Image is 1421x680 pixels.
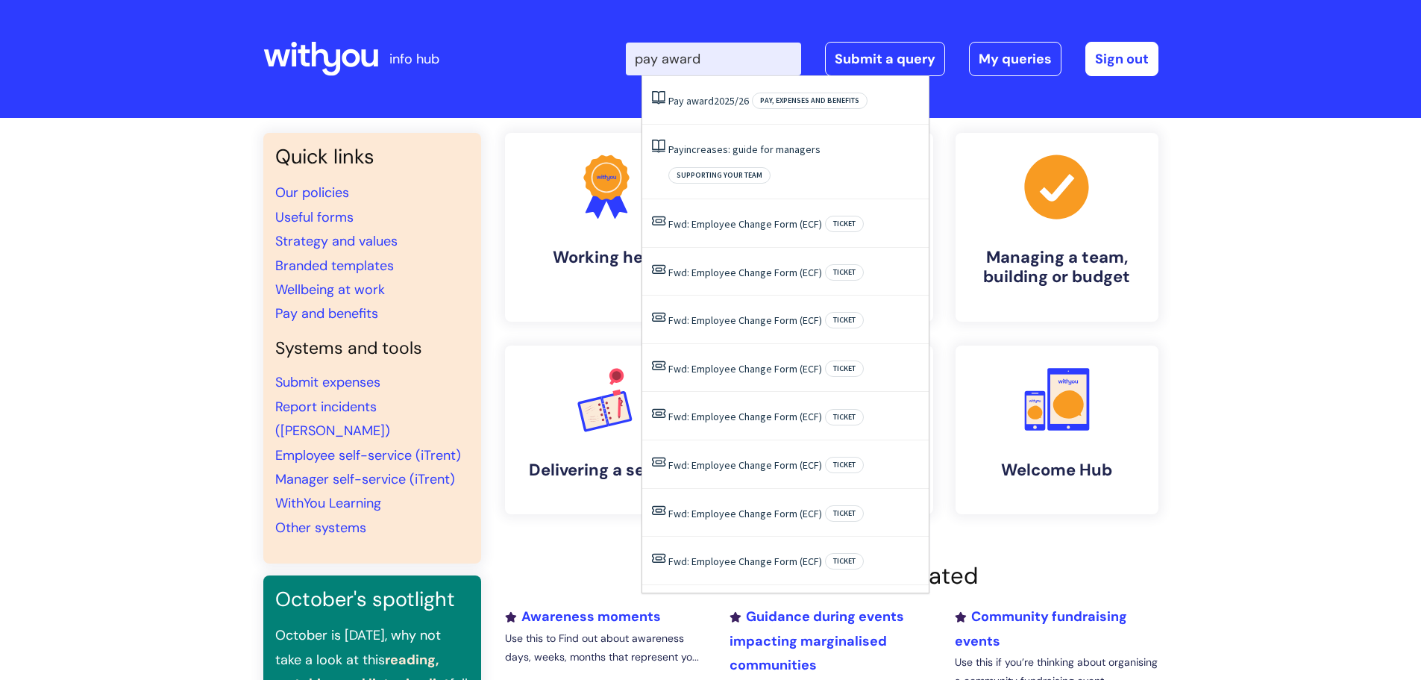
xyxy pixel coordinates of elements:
a: Fwd: Employee Change Form (ECF) [668,458,822,472]
span: award [686,94,714,107]
a: Welcome Hub [956,346,1158,514]
a: Fwd: Employee Change Form (ECF) [668,362,822,375]
div: | - [626,42,1158,76]
h4: Managing a team, building or budget [967,248,1146,287]
p: Use this to Find out about awareness days, weeks, months that represent yo... [505,629,708,667]
a: Pay and benefits [275,305,378,322]
a: Working here [505,133,708,322]
a: Wellbeing at work [275,281,385,299]
p: info hub [389,47,439,71]
h3: Quick links [275,145,469,169]
span: Ticket [825,553,864,570]
span: Supporting your team [668,167,771,184]
span: Ticket [825,312,864,328]
a: Fwd: Employee Change Form (ECF) [668,507,822,520]
a: Our policies [275,184,349,202]
span: Ticket [825,216,864,232]
a: Fwd: Employee Change Form (ECF) [668,266,822,279]
h4: Systems and tools [275,338,469,359]
h2: Recently added or updated [505,562,1158,590]
h4: Working here [517,248,696,267]
span: Ticket [825,361,864,377]
a: WithYou Learning [275,494,381,512]
a: Submit a query [825,42,945,76]
a: Community fundraising events [955,608,1127,649]
a: Manager self-service (iTrent) [275,470,455,488]
span: Ticket [825,264,864,281]
span: Pay [668,143,684,156]
a: Employee self-service (iTrent) [275,446,461,464]
a: Fwd: Employee Change Form (ECF) [668,314,822,327]
h3: October's spotlight [275,587,469,611]
input: Search [626,43,801,75]
span: Ticket [825,457,864,473]
a: Fwd: Employee Change Form (ECF) [668,217,822,231]
a: Pay award2025/26 [668,94,749,107]
a: Branded templates [275,257,394,275]
a: Fwd: Employee Change Form (ECF) [668,555,822,568]
a: My queries [969,42,1061,76]
a: Other systems [275,519,366,537]
a: Useful forms [275,208,354,226]
a: Payincreases: guide for managers [668,143,821,156]
a: Sign out [1085,42,1158,76]
span: Ticket [825,505,864,522]
h4: Welcome Hub [967,461,1146,480]
a: Guidance during events impacting marginalised communities [730,608,904,674]
a: Report incidents ([PERSON_NAME]) [275,398,390,440]
h4: Delivering a service [517,461,696,480]
a: Awareness moments [505,608,661,626]
a: Submit expenses [275,373,380,391]
a: Managing a team, building or budget [956,133,1158,322]
span: Pay [668,94,684,107]
a: Delivering a service [505,346,708,514]
span: Pay, expenses and benefits [752,93,868,109]
span: Ticket [825,409,864,425]
a: Fwd: Employee Change Form (ECF) [668,410,822,423]
a: Strategy and values [275,232,398,250]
